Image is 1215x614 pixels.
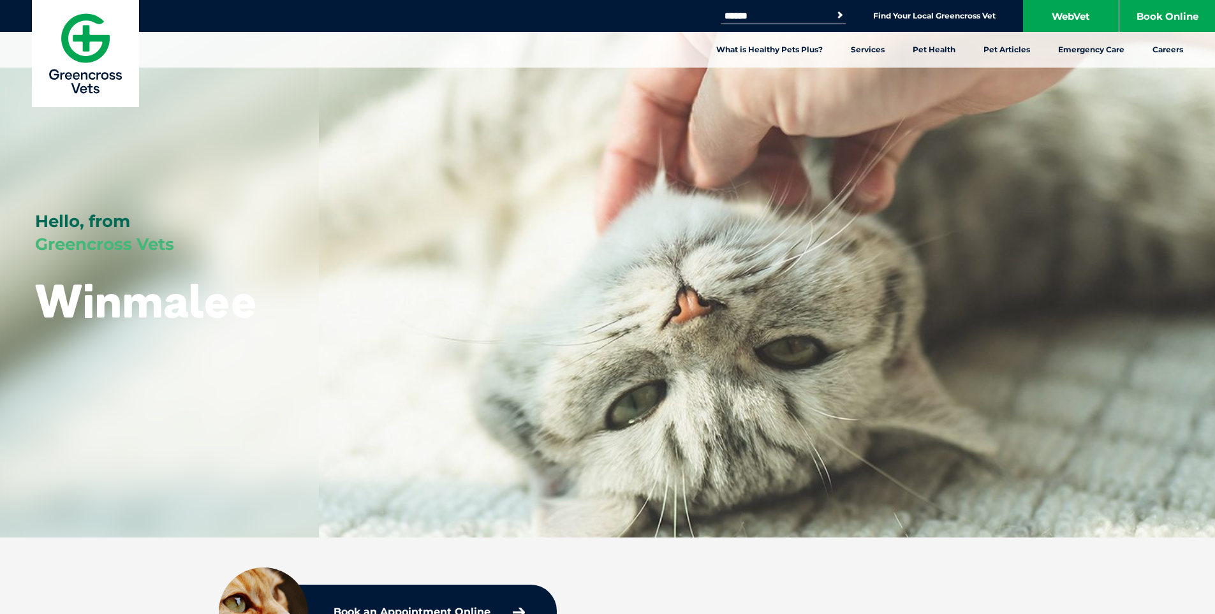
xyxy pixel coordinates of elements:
span: Hello, from [35,211,130,231]
a: Pet Articles [969,32,1044,68]
button: Search [834,9,846,22]
a: Find Your Local Greencross Vet [873,11,996,21]
h1: Winmalee [35,275,257,326]
a: What is Healthy Pets Plus? [702,32,837,68]
a: Careers [1138,32,1197,68]
a: Services [837,32,899,68]
a: Pet Health [899,32,969,68]
span: Greencross Vets [35,234,174,254]
a: Emergency Care [1044,32,1138,68]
